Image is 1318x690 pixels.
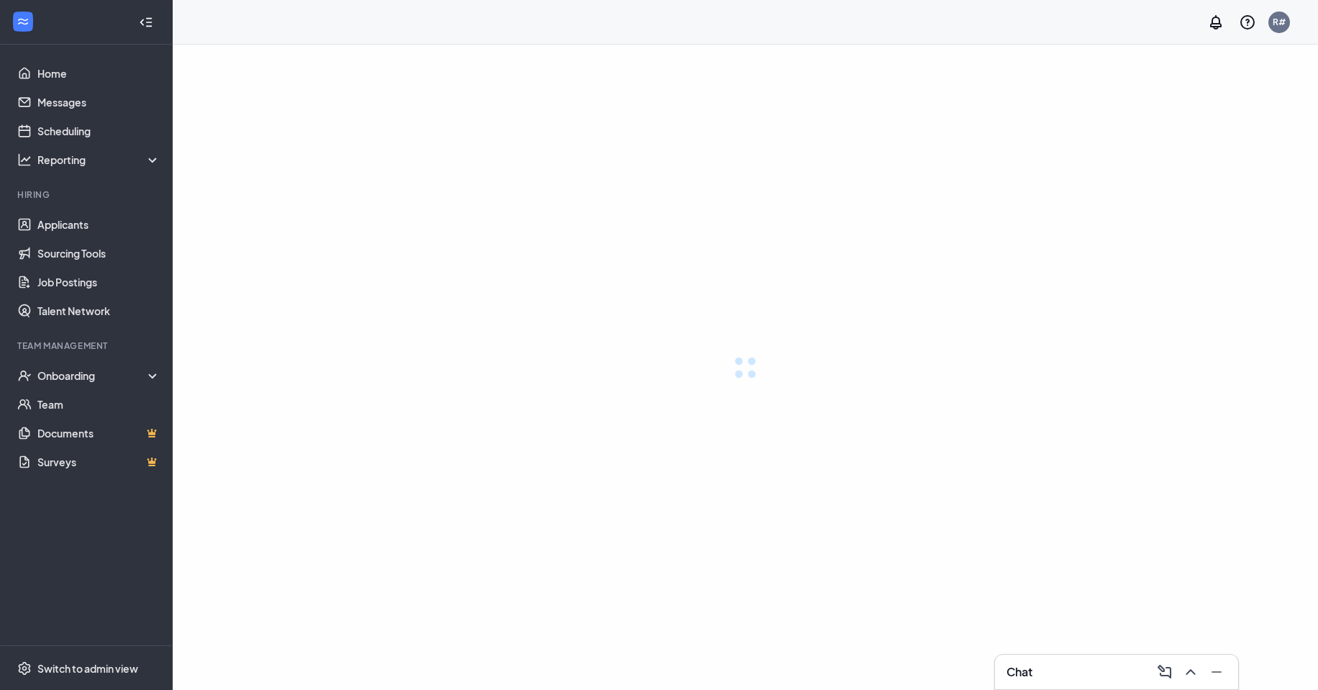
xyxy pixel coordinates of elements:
a: Scheduling [37,117,160,145]
a: Home [37,59,160,88]
div: Onboarding [37,368,161,383]
a: DocumentsCrown [37,419,160,448]
h3: Chat [1006,664,1032,680]
a: Applicants [37,210,160,239]
svg: ChevronUp [1182,663,1199,681]
svg: Notifications [1207,14,1224,31]
svg: Analysis [17,153,32,167]
a: Job Postings [37,268,160,296]
svg: Minimize [1208,663,1225,681]
svg: Settings [17,661,32,676]
a: Talent Network [37,296,160,325]
div: Reporting [37,153,161,167]
a: Messages [37,88,160,117]
a: SurveysCrown [37,448,160,476]
button: Minimize [1204,661,1227,684]
button: ChevronUp [1178,661,1201,684]
div: R# [1273,16,1286,28]
a: Sourcing Tools [37,239,160,268]
div: Hiring [17,189,158,201]
svg: UserCheck [17,368,32,383]
svg: ComposeMessage [1156,663,1173,681]
a: Team [37,390,160,419]
svg: Collapse [139,15,153,29]
div: Team Management [17,340,158,352]
svg: WorkstreamLogo [16,14,30,29]
div: Switch to admin view [37,661,138,676]
svg: QuestionInfo [1239,14,1256,31]
button: ComposeMessage [1152,661,1175,684]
